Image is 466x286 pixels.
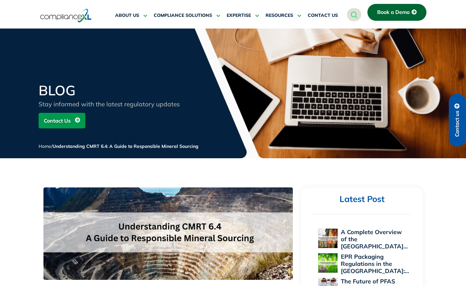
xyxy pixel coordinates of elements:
span: CONTACT US [308,13,338,18]
span: Understanding CMRT 6.4: A Guide to Responsible Mineral Sourcing [53,143,198,149]
img: A Complete Overview of the EU Personal Protective Equipment Regulation 2016/425 [318,229,338,248]
a: CONTACT US [308,8,338,23]
a: EXPERTISE [227,8,259,23]
span: Stay informed with the latest regulatory updates [39,100,180,108]
img: logo-one.svg [40,8,92,23]
a: COMPLIANCE SOLUTIONS [154,8,220,23]
span: RESOURCES [266,13,293,18]
span: Contact us [454,111,460,137]
span: ABOUT US [115,13,139,18]
img: EPR Packaging Regulations in the US: A 2025 Compliance Perspective [318,253,338,273]
span: COMPLIANCE SOLUTIONS [154,13,212,18]
a: Contact us [449,94,466,147]
a: ABOUT US [115,8,147,23]
span: / [39,143,198,149]
span: Contact Us [44,114,71,127]
a: Book a Demo [367,4,426,21]
a: EPR Packaging Regulations in the [GEOGRAPHIC_DATA]:… [341,253,409,275]
img: Understanding CMRT 6.4 A Guide to Responsible Mineral Sourcing [43,187,293,280]
h2: BLOG [39,84,194,97]
span: EXPERTISE [227,13,251,18]
a: Home [39,143,51,149]
h2: Latest Post [313,194,411,205]
a: RESOURCES [266,8,301,23]
span: Book a Demo [377,9,410,15]
a: A Complete Overview of the [GEOGRAPHIC_DATA]… [341,228,408,250]
a: Contact Us [39,113,85,128]
a: navsearch-button [347,8,361,21]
